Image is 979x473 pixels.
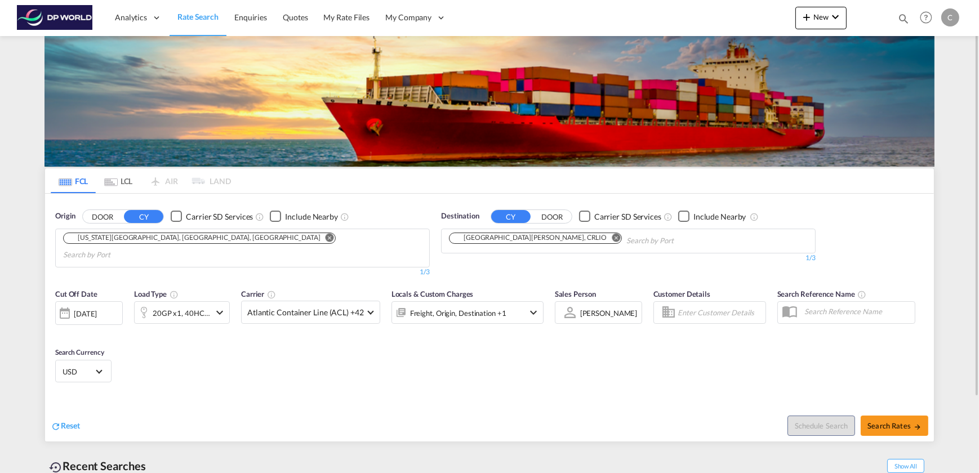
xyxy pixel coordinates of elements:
span: Load Type [134,289,179,298]
input: Chips input. [63,246,170,264]
md-icon: icon-chevron-down [213,306,226,319]
span: My Company [385,12,431,23]
md-icon: icon-chevron-down [829,10,842,24]
button: CY [124,210,163,223]
md-icon: Unchecked: Ignores neighbouring ports when fetching rates.Checked : Includes neighbouring ports w... [750,212,759,221]
md-datepicker: Select [55,324,64,339]
input: Search Reference Name [799,303,915,320]
span: Origin [55,211,75,222]
md-checkbox: Checkbox No Ink [579,211,661,222]
md-icon: Unchecked: Search for CY (Container Yard) services for all selected carriers.Checked : Search for... [664,212,673,221]
span: Search Rates [867,421,922,430]
md-tab-item: LCL [96,168,141,193]
md-chips-wrap: Chips container. Use arrow keys to select chips. [447,229,738,250]
img: c08ca190194411f088ed0f3ba295208c.png [17,5,93,30]
div: 20GP x1 40HC x1icon-chevron-down [134,301,230,324]
md-chips-wrap: Chips container. Use arrow keys to select chips. [61,229,424,264]
span: Quotes [283,12,308,22]
md-icon: icon-refresh [51,421,61,431]
div: Carrier SD Services [186,211,253,222]
span: Search Currency [55,348,104,356]
button: Note: By default Schedule search will only considerorigin ports, destination ports and cut off da... [787,416,855,436]
div: Include Nearby [285,211,338,222]
span: Cut Off Date [55,289,97,298]
span: Destination [441,211,479,222]
md-checkbox: Checkbox No Ink [678,211,746,222]
md-icon: Unchecked: Search for CY (Container Yard) services for all selected carriers.Checked : Search for... [255,212,264,221]
div: 20GP x1 40HC x1 [153,305,210,321]
span: USD [63,367,94,377]
button: Remove [604,233,621,244]
button: Search Ratesicon-arrow-right [861,416,928,436]
button: CY [491,210,531,223]
div: C [941,8,959,26]
span: Analytics [115,12,147,23]
md-icon: Unchecked: Ignores neighbouring ports when fetching rates.Checked : Includes neighbouring ports w... [340,212,349,221]
div: Include Nearby [693,211,746,222]
div: Freight Origin Destination Factory Stuffingicon-chevron-down [391,301,544,324]
img: LCL+%26+FCL+BACKGROUND.png [44,36,934,167]
div: OriginDOOR CY Checkbox No InkUnchecked: Search for CY (Container Yard) services for all selected ... [45,194,934,441]
div: Carrier SD Services [594,211,661,222]
button: DOOR [532,210,572,223]
div: Freight Origin Destination Factory Stuffing [410,305,506,321]
input: Chips input. [626,232,733,250]
span: Show All [887,459,924,473]
span: Reset [61,421,80,430]
div: Puerto Limon, CRLIO [453,233,607,243]
div: Press delete to remove this chip. [67,233,323,243]
md-pagination-wrapper: Use the left and right arrow keys to navigate between tabs [51,168,231,193]
span: Carrier [241,289,276,298]
div: [PERSON_NAME] [580,309,638,318]
button: DOOR [83,210,122,223]
md-checkbox: Checkbox No Ink [270,211,338,222]
span: Rate Search [177,12,219,21]
span: Help [916,8,936,27]
span: Customer Details [653,289,710,298]
span: New [800,12,842,21]
div: icon-magnify [897,12,910,29]
md-tab-item: FCL [51,168,96,193]
md-select: Sales Person: Carlos Garcia [579,305,639,321]
span: Sales Person [555,289,596,298]
span: Enquiries [234,12,267,22]
div: Press delete to remove this chip. [453,233,609,243]
div: icon-refreshReset [51,420,80,432]
span: Locals & Custom Charges [391,289,474,298]
md-icon: The selected Trucker/Carrierwill be displayed in the rate results If the rates are from another f... [267,290,276,299]
span: Search Reference Name [777,289,867,298]
div: [DATE] [74,309,97,319]
md-icon: icon-plus 400-fg [800,10,813,24]
div: 1/3 [441,253,816,263]
md-select: Select Currency: $ USDUnited States Dollar [61,363,105,380]
div: Help [916,8,941,28]
md-icon: icon-arrow-right [914,423,922,431]
md-icon: icon-magnify [897,12,910,25]
md-checkbox: Checkbox No Ink [171,211,253,222]
div: [DATE] [55,301,123,325]
div: Kansas City, MO, USMKC [67,233,321,243]
md-icon: Your search will be saved by the below given name [858,290,867,299]
button: Remove [318,233,335,244]
md-icon: icon-information-outline [170,290,179,299]
button: icon-plus 400-fgNewicon-chevron-down [795,7,847,29]
md-icon: icon-chevron-down [527,306,540,319]
span: Atlantic Container Line (ACL) +42 [247,307,364,318]
span: My Rate Files [324,12,370,22]
input: Enter Customer Details [678,304,762,321]
div: 1/3 [55,267,430,277]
